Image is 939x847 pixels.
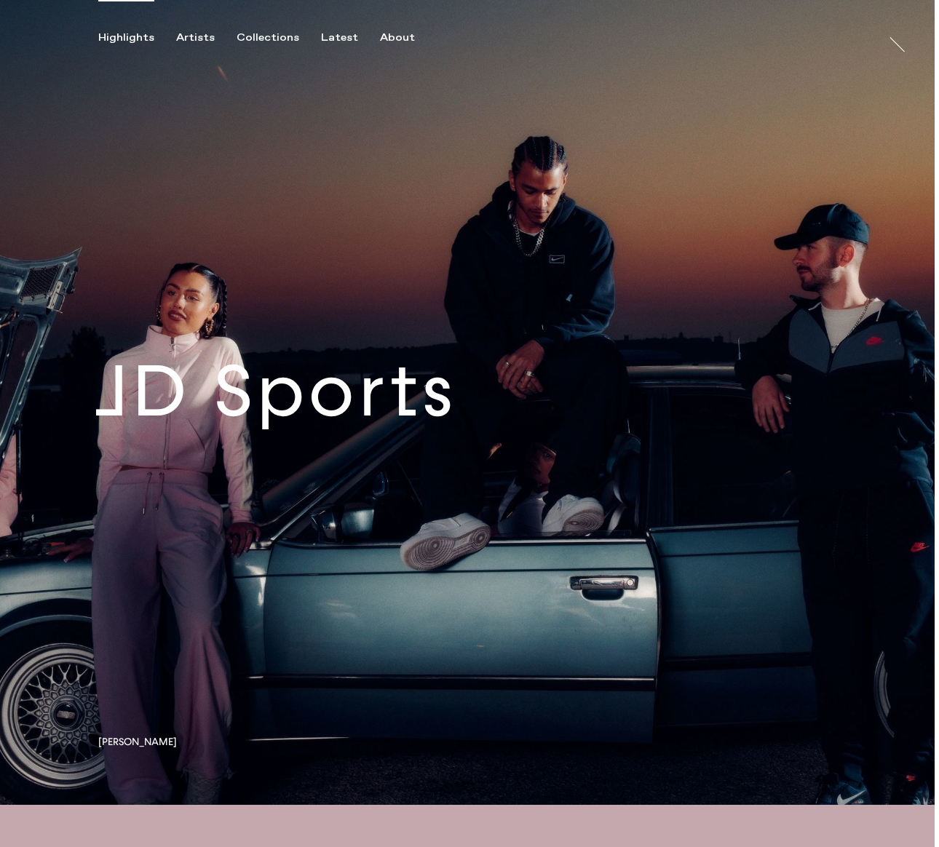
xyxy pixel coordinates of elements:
div: Highlights [98,31,154,44]
div: Collections [237,31,299,44]
div: About [380,31,415,44]
button: Latest [321,31,380,44]
div: Latest [321,31,358,44]
button: Artists [176,31,237,44]
button: Collections [237,31,321,44]
button: Highlights [98,31,176,44]
div: Artists [176,31,215,44]
button: About [380,31,437,44]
